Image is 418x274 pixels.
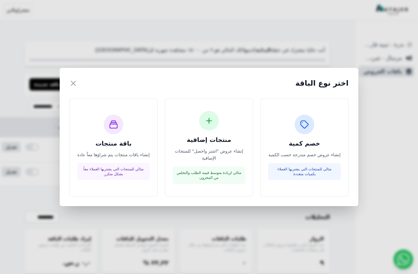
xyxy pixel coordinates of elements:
[81,167,146,176] p: مثالي للمنتجات التي يشتريها العملاء معاً بشكل متكرر
[77,151,150,158] p: إنشاء باقات منتجات يتم شراؤها معاً عادة
[173,135,245,144] h3: منتجات إضافية
[77,139,150,148] h3: باقة منتجات
[295,78,349,88] h2: اختر نوع الباقة
[272,167,337,176] p: مثالي للمنتجات التي يشتريها العملاء بكميات متعددة
[69,78,77,89] button: ×
[268,139,341,148] h3: خصم كمية
[176,170,242,180] p: مثالي لزيادة متوسط قيمة الطلب والتخلص من المخزون
[173,148,245,162] p: إنشاء عروض "اشتر واحصل" للمنتجات الإضافية
[268,151,341,158] p: إنشاء عروض خصم متدرجة حسب الكمية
